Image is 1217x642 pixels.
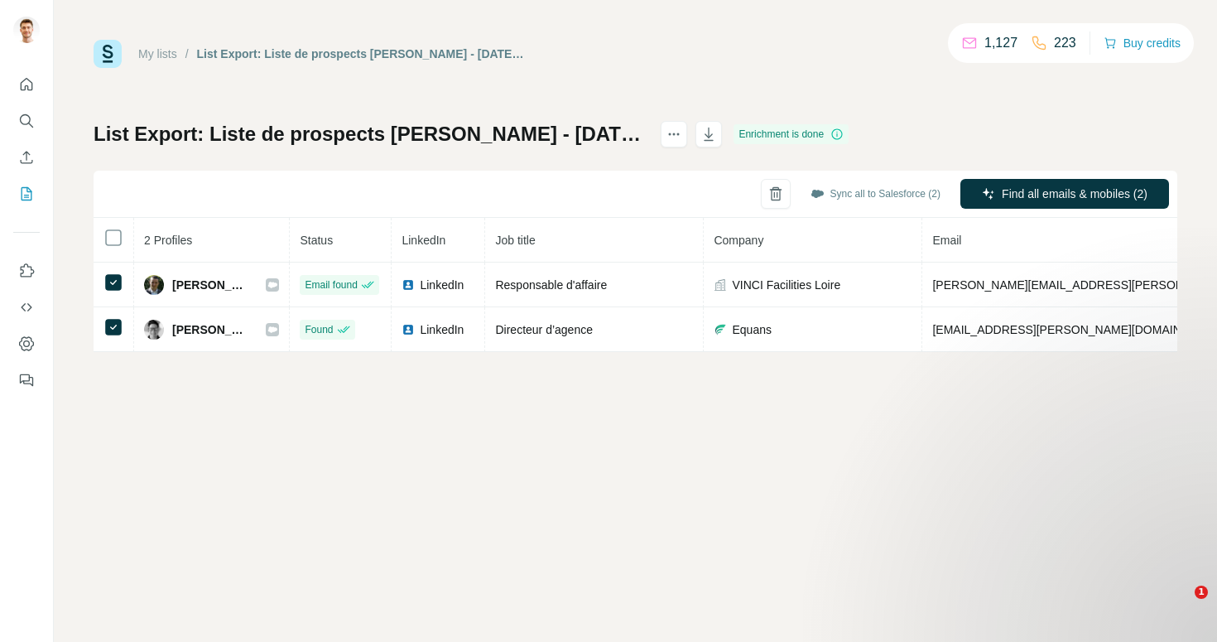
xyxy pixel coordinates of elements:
[714,234,763,247] span: Company
[402,278,415,292] img: LinkedIn logo
[960,179,1169,209] button: Find all emails & mobiles (2)
[714,323,727,336] img: company-logo
[420,277,464,293] span: LinkedIn
[495,323,593,336] span: Directeur d’agence
[13,70,40,99] button: Quick start
[495,278,607,292] span: Responsable d'affaire
[402,323,415,336] img: LinkedIn logo
[144,234,192,247] span: 2 Profiles
[305,278,357,292] span: Email found
[495,234,535,247] span: Job title
[1054,33,1076,53] p: 223
[1002,186,1147,202] span: Find all emails & mobiles (2)
[799,181,952,206] button: Sync all to Salesforce (2)
[1161,586,1200,625] iframe: Intercom live chat
[13,142,40,172] button: Enrich CSV
[734,124,849,144] div: Enrichment is done
[144,275,164,295] img: Avatar
[984,33,1017,53] p: 1,127
[144,320,164,340] img: Avatar
[732,277,840,293] span: VINCI Facilities Loire
[172,277,249,293] span: [PERSON_NAME]
[13,365,40,395] button: Feedback
[13,329,40,359] button: Dashboard
[94,121,646,147] h1: List Export: Liste de prospects [PERSON_NAME] - [DATE] 09:18
[172,321,249,338] span: [PERSON_NAME]
[94,40,122,68] img: Surfe Logo
[1104,31,1181,55] button: Buy credits
[138,47,177,60] a: My lists
[932,234,961,247] span: Email
[732,321,771,338] span: Equans
[661,121,687,147] button: actions
[185,46,189,62] li: /
[13,106,40,136] button: Search
[420,321,464,338] span: LinkedIn
[1195,586,1208,599] span: 1
[13,256,40,286] button: Use Surfe on LinkedIn
[197,46,526,62] div: List Export: Liste de prospects [PERSON_NAME] - [DATE] 09:18
[13,292,40,322] button: Use Surfe API
[402,234,445,247] span: LinkedIn
[13,17,40,43] img: Avatar
[300,234,333,247] span: Status
[305,322,333,337] span: Found
[13,179,40,209] button: My lists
